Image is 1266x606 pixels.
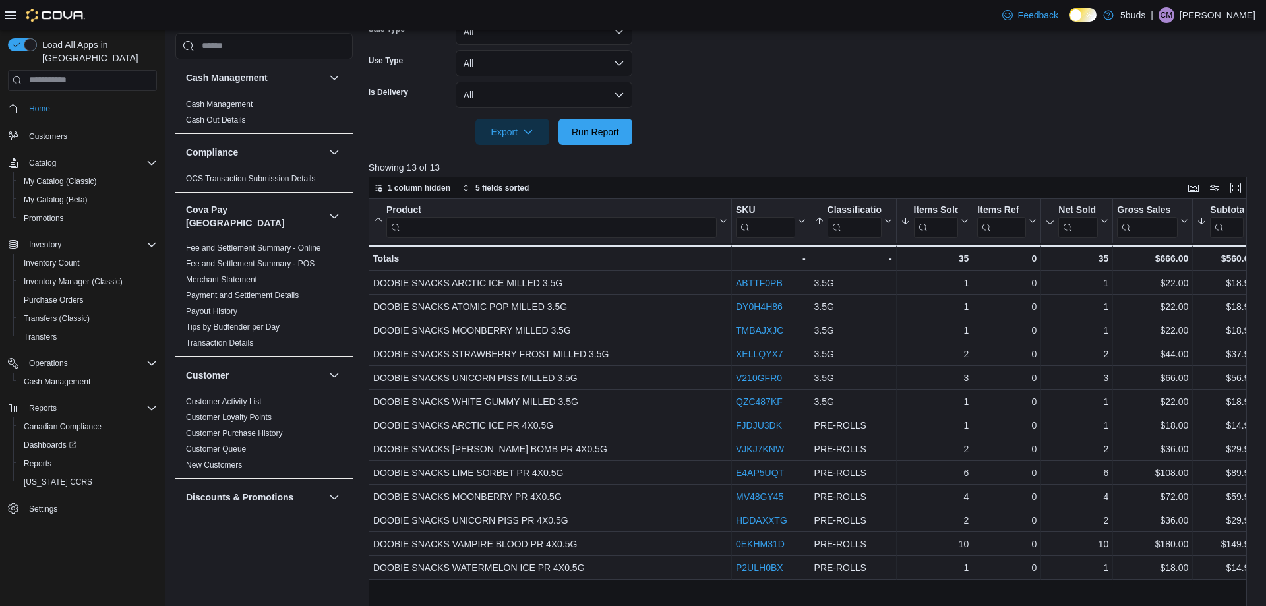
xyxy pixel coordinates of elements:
div: SKU URL [736,204,795,238]
span: Catalog [29,158,56,168]
span: Customer Loyalty Points [186,412,272,423]
a: 0EKHM31D [736,539,785,549]
span: Transfers [18,329,157,345]
div: DOOBIE SNACKS STRAWBERRY FROST MILLED 3.5G [373,346,727,362]
div: $22.00 [1117,299,1188,315]
div: Subtotal [1210,204,1244,217]
div: $14.99 [1197,560,1254,576]
div: $18.99 [1197,299,1254,315]
div: DOOBIE SNACKS UNICORN PISS PR 4X0.5G [373,512,727,528]
span: Catalog [24,155,157,171]
div: Items Ref [977,204,1026,217]
button: Inventory [24,237,67,253]
span: Dashboards [18,437,157,453]
span: Fee and Settlement Summary - POS [186,258,315,269]
span: Purchase Orders [18,292,157,308]
a: VJKJ7KNW [736,444,784,454]
a: XELLQYX7 [736,349,783,359]
a: DY0H4H86 [736,301,783,312]
img: Cova [26,9,85,22]
span: Reports [18,456,157,471]
div: DOOBIE SNACKS ARCTIC ICE MILLED 3.5G [373,275,727,291]
button: Inventory [3,235,162,254]
span: My Catalog (Beta) [18,192,157,208]
div: $560.65 [1197,251,1254,266]
a: Settings [24,501,63,517]
span: Transfers [24,332,57,342]
button: Operations [3,354,162,373]
nav: Complex example [8,94,157,553]
div: $18.99 [1197,394,1254,409]
button: My Catalog (Classic) [13,172,162,191]
div: $56.97 [1197,370,1254,386]
label: Is Delivery [369,87,408,98]
span: Canadian Compliance [18,419,157,435]
button: Promotions [13,209,162,227]
div: 1 [1045,275,1108,291]
div: $22.00 [1117,394,1188,409]
a: Fee and Settlement Summary - Online [186,243,321,253]
div: $108.00 [1117,465,1188,481]
button: Cash Management [326,70,342,86]
a: TMBAJXJC [736,325,783,336]
button: Enter fullscreen [1228,180,1244,196]
span: Dashboards [24,440,76,450]
div: $29.98 [1197,512,1254,528]
button: Customers [3,126,162,145]
button: My Catalog (Beta) [13,191,162,209]
div: 35 [1045,251,1108,266]
div: $66.00 [1117,370,1188,386]
span: Operations [24,355,157,371]
div: $89.94 [1197,465,1254,481]
div: 1 [900,417,969,433]
div: 3 [900,370,969,386]
button: SKU [736,204,806,238]
h3: Cash Management [186,71,268,84]
div: $37.98 [1197,346,1254,362]
a: Merchant Statement [186,275,257,284]
button: Subtotal [1197,204,1254,238]
div: 1 [900,322,969,338]
span: [US_STATE] CCRS [24,477,92,487]
div: Product [386,204,717,238]
div: DOOBIE SNACKS ATOMIC POP MILLED 3.5G [373,299,727,315]
div: 2 [1045,512,1108,528]
a: [US_STATE] CCRS [18,474,98,490]
a: Promotions [18,210,69,226]
span: Promotions [18,210,157,226]
span: Payout History [186,306,237,317]
a: Payment and Settlement Details [186,291,299,300]
button: Gross Sales [1117,204,1188,238]
a: Payout History [186,307,237,316]
div: Net Sold [1058,204,1098,217]
div: PRE-ROLLS [814,489,891,504]
div: DOOBIE SNACKS UNICORN PISS MILLED 3.5G [373,370,727,386]
button: Customer [186,369,324,382]
a: MV48GY45 [736,491,783,502]
a: Customer Purchase History [186,429,283,438]
span: Inventory Count [18,255,157,271]
div: 2 [1045,346,1108,362]
button: Home [3,99,162,118]
button: Classification [814,204,891,238]
div: 6 [1045,465,1108,481]
div: $18.99 [1197,275,1254,291]
a: Dashboards [13,436,162,454]
button: Discounts & Promotions [186,491,324,504]
div: DOOBIE SNACKS LIME SORBET PR 4X0.5G [373,465,727,481]
div: SKU [736,204,795,217]
button: Items Sold [900,204,969,238]
span: Reports [29,403,57,413]
button: All [456,82,632,108]
span: Reports [24,458,51,469]
div: 1 [1045,560,1108,576]
button: Cova Pay [GEOGRAPHIC_DATA] [326,208,342,224]
button: Catalog [3,154,162,172]
span: Feedback [1018,9,1058,22]
span: Home [29,104,50,114]
div: 0 [977,299,1037,315]
div: 3.5G [814,299,891,315]
div: - [736,251,806,266]
div: Subtotal [1210,204,1244,238]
